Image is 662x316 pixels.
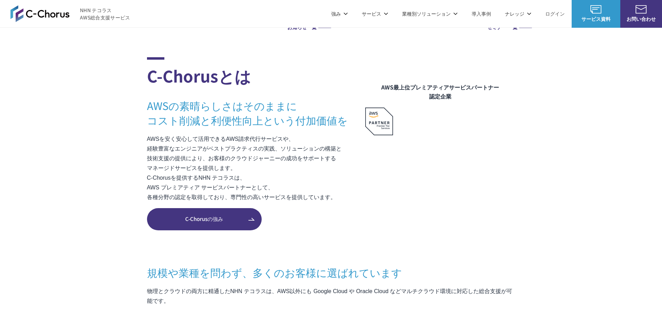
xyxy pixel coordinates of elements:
a: ログイン [545,10,565,17]
p: 業種別ソリューション [402,10,458,17]
span: サービス資料 [572,15,620,23]
a: C-Chorusの強み [147,208,262,230]
p: ナレッジ [505,10,531,17]
h3: AWSの素晴らしさはそのままに コスト削減と利便性向上という付加価値を [147,98,365,127]
p: サービス [362,10,388,17]
h3: 規模や業種を問わず、 多くのお客様に選ばれています [147,265,515,280]
h2: C-Chorusとは [147,57,365,88]
figcaption: AWS最上位プレミアティアサービスパートナー 認定企業 [365,83,515,101]
img: AWS総合支援サービス C-Chorus サービス資料 [590,5,602,14]
a: AWS総合支援サービス C-Chorus NHN テコラスAWS総合支援サービス [10,5,130,22]
span: お問い合わせ [620,15,662,23]
a: 導入事例 [472,10,491,17]
p: 強み [331,10,348,17]
img: AWS総合支援サービス C-Chorus [10,5,70,22]
img: お問い合わせ [636,5,647,14]
p: 物理とクラウドの両方に精通したNHN テコラスは、AWS以外にも Google Cloud や Oracle Cloud などマルチクラウド環境に対応した総合支援が可能です。 [147,287,515,306]
p: AWSを安く安心して活用できるAWS請求代行サービスや、 経験豊富なエンジニアがベストプラクティスの実践、ソリューションの構築と 技術支援の提供により、お客様のクラウドジャーニーの成功をサポート... [147,134,365,202]
span: C-Chorusの強み [147,215,262,223]
span: NHN テコラス AWS総合支援サービス [80,7,130,21]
